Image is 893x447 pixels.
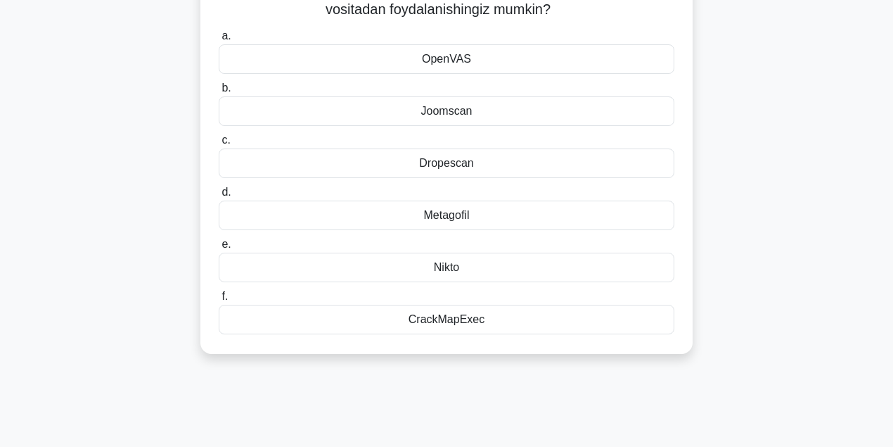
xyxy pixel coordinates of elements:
font: b. [221,82,231,94]
font: Dropescan [419,157,473,169]
font: f. [221,290,228,302]
font: Joomscan [421,105,473,117]
font: Nikto [434,261,459,273]
font: e. [221,238,231,250]
font: a. [221,30,231,42]
font: CrackMapExec [409,313,484,325]
font: Metagofil [424,209,470,221]
font: OpenVAS [422,53,471,65]
font: d. [221,186,231,198]
font: c. [221,134,230,146]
